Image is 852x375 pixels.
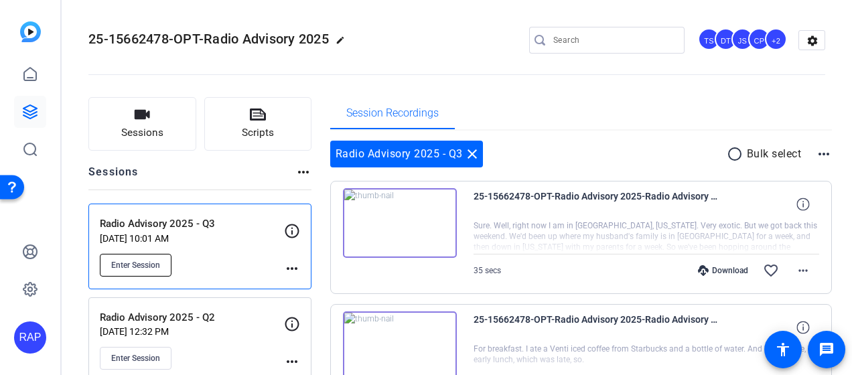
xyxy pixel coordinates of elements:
[14,321,46,354] div: RAP
[284,260,300,277] mat-icon: more_horiz
[100,233,284,244] p: [DATE] 10:01 AM
[111,353,160,364] span: Enter Session
[346,108,439,119] span: Session Recordings
[20,21,41,42] img: blue-gradient.svg
[295,164,311,180] mat-icon: more_horiz
[100,310,284,325] p: Radio Advisory 2025 - Q2
[731,28,755,52] ngx-avatar: Joe Shrum
[799,31,826,51] mat-icon: settings
[88,31,329,47] span: 25-15662478-OPT-Radio Advisory 2025
[100,347,171,370] button: Enter Session
[795,262,811,279] mat-icon: more_horiz
[748,28,770,50] div: CP
[242,125,274,141] span: Scripts
[775,342,791,358] mat-icon: accessibility
[763,262,779,279] mat-icon: favorite_border
[100,254,171,277] button: Enter Session
[553,32,674,48] input: Search
[284,354,300,370] mat-icon: more_horiz
[748,28,772,52] ngx-avatar: Chris Phelps
[336,35,352,52] mat-icon: edit
[698,28,720,50] div: TS
[474,188,721,220] span: 25-15662478-OPT-Radio Advisory 2025-Radio Advisory 2025 - Q3-[PERSON_NAME]-2025-08-25-14-04-29-843-0
[819,342,835,358] mat-icon: message
[474,266,501,275] span: 35 secs
[691,265,755,276] div: Download
[121,125,163,141] span: Sessions
[747,146,802,162] p: Bulk select
[698,28,721,52] ngx-avatar: Tilt Studios
[88,164,139,190] h2: Sessions
[204,97,312,151] button: Scripts
[100,216,284,232] p: Radio Advisory 2025 - Q3
[464,146,480,162] mat-icon: close
[343,188,457,258] img: thumb-nail
[727,146,747,162] mat-icon: radio_button_unchecked
[474,311,721,344] span: 25-15662478-OPT-Radio Advisory 2025-Radio Advisory 2025 - Q3-[PERSON_NAME]-2025-08-25-12-49-47-169-0
[765,28,787,50] div: +2
[816,146,832,162] mat-icon: more_horiz
[88,97,196,151] button: Sessions
[715,28,737,50] div: DT
[100,326,284,337] p: [DATE] 12:32 PM
[731,28,754,50] div: JS
[715,28,738,52] ngx-avatar: Dan Tayag
[330,141,483,167] div: Radio Advisory 2025 - Q3
[111,260,160,271] span: Enter Session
